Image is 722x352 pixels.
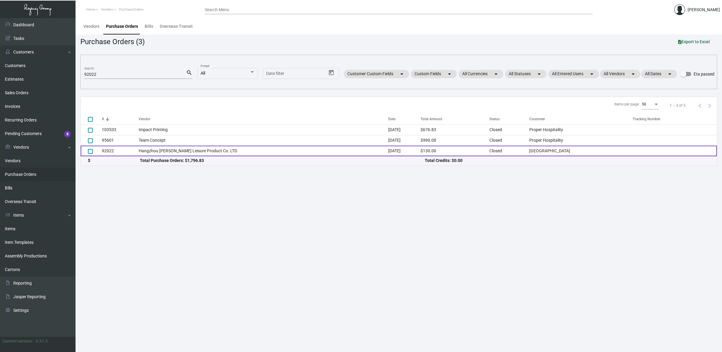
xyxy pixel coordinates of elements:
[642,102,659,107] mat-select: Items per page:
[106,23,138,30] div: Purchase Orders
[489,135,529,146] td: Closed
[529,116,545,122] div: Customer
[489,116,529,122] div: Status
[505,70,546,78] mat-chip: All Statuses
[86,8,95,11] span: Home
[80,36,145,47] div: Purchase Orders (3)
[489,116,500,122] div: Status
[344,70,409,78] mat-chip: Customer Custom Fields
[529,124,633,135] td: Proper Hospitality
[529,146,633,156] td: [GEOGRAPHIC_DATA]
[83,23,99,30] div: Vendors
[266,71,285,76] input: Start date
[102,124,139,135] td: 103533
[421,116,489,122] div: Total Amount
[529,135,633,146] td: Proper Hospitality
[139,146,388,156] td: Hangzhou [PERSON_NAME] Leisure Product Co. LTD
[139,135,388,146] td: Team Concept
[102,135,139,146] td: 95601
[388,124,420,135] td: [DATE]
[446,70,453,78] mat-icon: arrow_drop_down
[201,71,205,76] span: All
[388,116,420,122] div: Date
[705,101,714,110] button: Next page
[388,146,420,156] td: [DATE]
[633,116,717,122] div: Tracking Number
[529,116,633,122] div: Customer
[588,70,595,78] mat-icon: arrow_drop_down
[492,70,500,78] mat-icon: arrow_drop_down
[88,157,140,164] div: $
[633,116,660,122] div: Tracking Number
[102,116,104,122] div: #
[641,70,677,78] mat-chip: All Dates
[421,124,489,135] td: $676.83
[695,101,705,110] button: Previous page
[600,70,640,78] mat-chip: All Vendors
[673,36,715,47] button: Export to Excel
[421,146,489,156] td: $130.00
[388,116,395,122] div: Date
[102,116,139,122] div: #
[388,135,420,146] td: [DATE]
[489,146,529,156] td: Closed
[674,4,685,15] img: admin@bootstrapmaster.com
[670,103,685,108] div: 1 – 3 of 3
[327,68,336,78] button: Open calendar
[459,70,503,78] mat-chip: All Currencies
[421,116,442,122] div: Total Amount
[139,124,388,135] td: Impact Printing
[421,135,489,146] td: $990.00
[140,157,425,164] div: Total Purchase Orders: $1,796.83
[290,71,319,76] input: End date
[139,116,150,122] div: Vendor
[425,157,710,164] div: Total Credits: $0.00
[694,70,714,78] span: Eta passed
[411,70,457,78] mat-chip: Custom Fields
[145,23,153,30] div: Bills
[536,70,543,78] mat-icon: arrow_drop_down
[101,8,113,11] span: Vendors
[642,102,646,106] span: 50
[139,116,388,122] div: Vendor
[102,146,139,156] td: 92022
[614,102,640,107] div: Items per page:
[489,124,529,135] td: Closed
[630,70,637,78] mat-icon: arrow_drop_down
[36,338,48,344] div: 0.51.2
[186,69,192,76] mat-icon: search
[678,39,710,44] span: Export to Excel
[119,8,143,11] span: PurchaseOrders
[2,338,33,344] div: Current version:
[548,70,599,78] mat-chip: All Entered Users
[160,23,193,30] div: Overseas Transit
[666,70,673,78] mat-icon: arrow_drop_down
[398,70,405,78] mat-icon: arrow_drop_down
[688,7,720,13] div: [PERSON_NAME]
